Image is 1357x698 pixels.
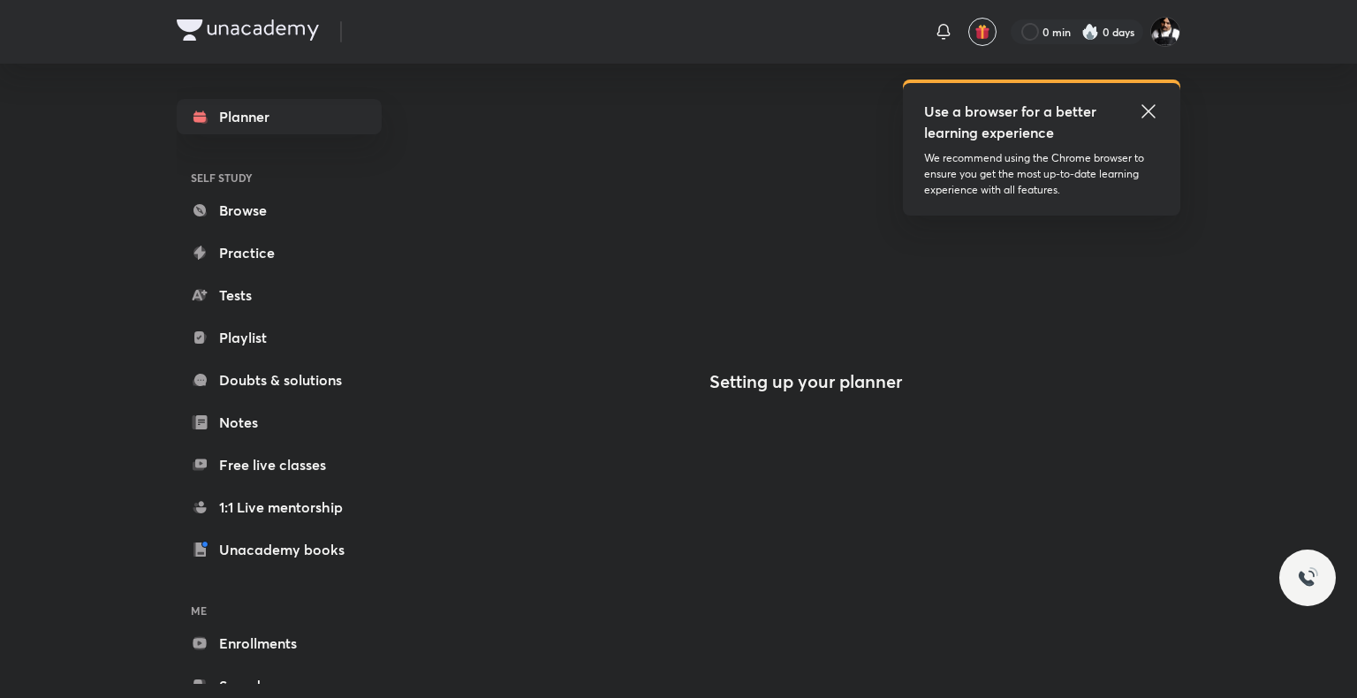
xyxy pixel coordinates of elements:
[177,447,382,482] a: Free live classes
[1150,17,1180,47] img: Prince Kandara
[1081,23,1099,41] img: streak
[924,150,1159,198] p: We recommend using the Chrome browser to ensure you get the most up-to-date learning experience w...
[177,193,382,228] a: Browse
[177,626,382,661] a: Enrollments
[177,235,382,270] a: Practice
[709,371,902,392] h4: Setting up your planner
[177,489,382,525] a: 1:1 Live mentorship
[177,362,382,398] a: Doubts & solutions
[177,405,382,440] a: Notes
[968,18,997,46] button: avatar
[924,101,1100,143] h5: Use a browser for a better learning experience
[1297,567,1318,588] img: ttu
[974,24,990,40] img: avatar
[177,163,382,193] h6: SELF STUDY
[177,596,382,626] h6: ME
[177,320,382,355] a: Playlist
[177,277,382,313] a: Tests
[177,99,382,134] a: Planner
[177,19,319,45] a: Company Logo
[177,19,319,41] img: Company Logo
[177,532,382,567] a: Unacademy books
